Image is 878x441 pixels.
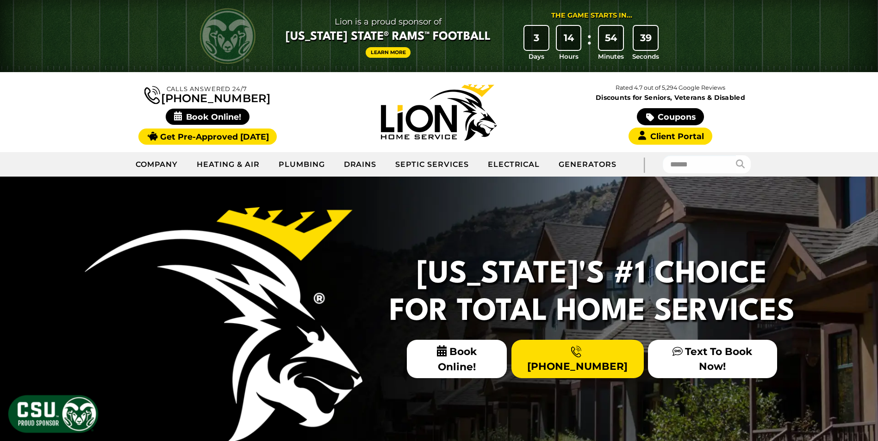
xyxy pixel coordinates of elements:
a: Plumbing [269,153,335,176]
a: Electrical [479,153,550,176]
span: Hours [559,52,579,61]
a: [PHONE_NUMBER] [511,340,644,378]
a: Client Portal [629,128,712,145]
h2: [US_STATE]'s #1 Choice For Total Home Services [384,256,800,331]
div: | [626,152,663,177]
a: Coupons [637,108,704,125]
span: Seconds [632,52,659,61]
a: Septic Services [386,153,478,176]
a: Generators [549,153,626,176]
span: Discounts for Seniors, Veterans & Disabled [557,94,785,101]
div: 39 [634,26,658,50]
div: 14 [557,26,581,50]
span: Book Online! [407,340,507,378]
a: Company [126,153,188,176]
div: 54 [599,26,623,50]
span: Lion is a proud sponsor of [286,14,491,29]
span: Days [529,52,544,61]
img: Lion Home Service [381,84,497,141]
p: Rated 4.7 out of 5,294 Google Reviews [554,83,786,93]
a: Drains [335,153,386,176]
span: Minutes [598,52,624,61]
div: 3 [524,26,548,50]
div: The Game Starts in... [551,11,632,21]
img: CSU Sponsor Badge [7,394,100,434]
span: Book Online! [166,109,249,125]
a: Learn More [366,47,411,58]
span: [US_STATE] State® Rams™ Football [286,29,491,45]
div: : [585,26,594,61]
a: [PHONE_NUMBER] [144,84,270,104]
img: CSU Rams logo [200,8,255,64]
a: Text To Book Now! [648,340,777,378]
a: Get Pre-Approved [DATE] [138,129,277,145]
a: Heating & Air [187,153,269,176]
